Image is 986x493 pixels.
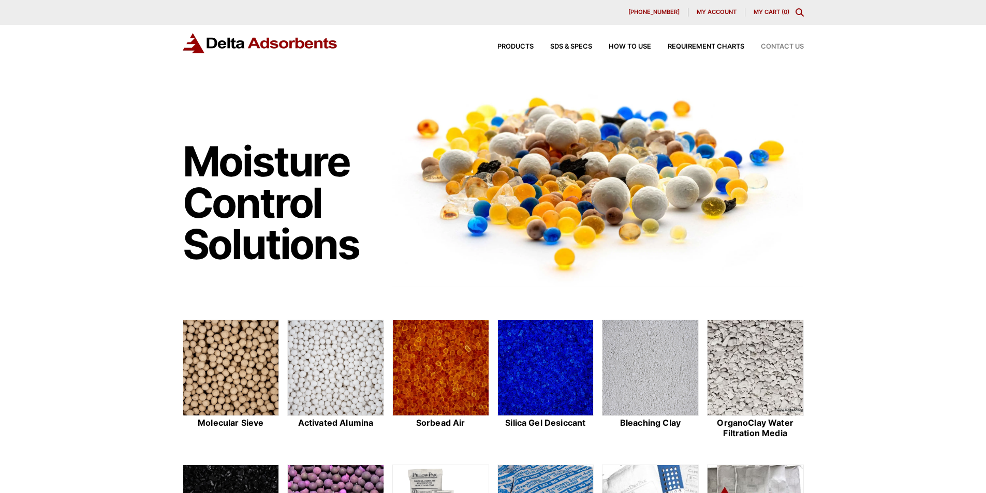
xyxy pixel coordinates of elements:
[602,320,699,440] a: Bleaching Clay
[392,78,804,287] img: Image
[497,320,594,440] a: Silica Gel Desiccant
[697,9,737,15] span: My account
[628,9,680,15] span: [PHONE_NUMBER]
[707,418,804,438] h2: OrganoClay Water Filtration Media
[481,43,534,50] a: Products
[183,141,382,265] h1: Moisture Control Solutions
[754,8,789,16] a: My Cart (0)
[651,43,744,50] a: Requirement Charts
[784,8,787,16] span: 0
[497,418,594,428] h2: Silica Gel Desiccant
[761,43,804,50] span: Contact Us
[620,8,688,17] a: [PHONE_NUMBER]
[609,43,651,50] span: How to Use
[183,33,338,53] img: Delta Adsorbents
[392,320,489,440] a: Sorbead Air
[183,418,279,428] h2: Molecular Sieve
[796,8,804,17] div: Toggle Modal Content
[534,43,592,50] a: SDS & SPECS
[287,320,384,440] a: Activated Alumina
[592,43,651,50] a: How to Use
[668,43,744,50] span: Requirement Charts
[550,43,592,50] span: SDS & SPECS
[183,320,279,440] a: Molecular Sieve
[744,43,804,50] a: Contact Us
[688,8,745,17] a: My account
[287,418,384,428] h2: Activated Alumina
[602,418,699,428] h2: Bleaching Clay
[707,320,804,440] a: OrganoClay Water Filtration Media
[497,43,534,50] span: Products
[392,418,489,428] h2: Sorbead Air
